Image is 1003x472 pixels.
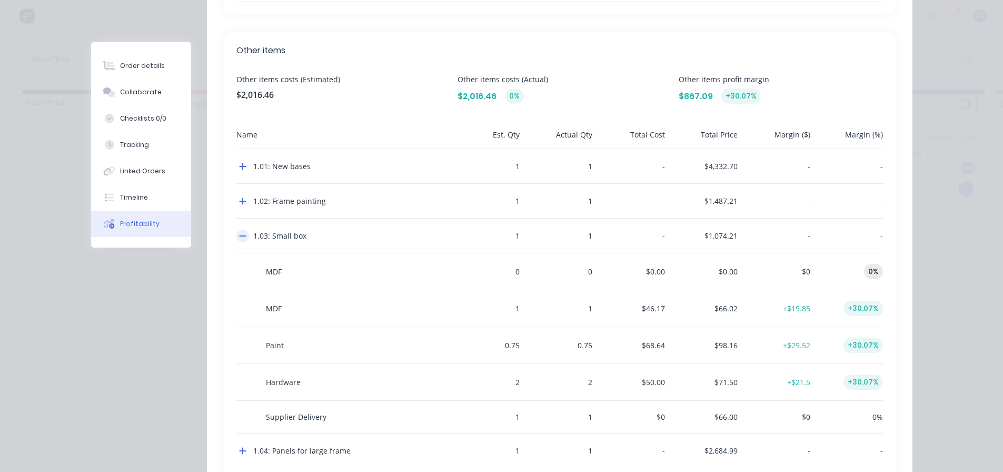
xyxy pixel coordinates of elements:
span: $0 [802,267,810,277]
div: 0 [524,253,592,290]
div: +30.07% [843,338,883,353]
div: - [742,219,810,253]
div: - [597,219,665,253]
div: 0% [505,88,524,104]
div: 0.75 [524,327,592,363]
div: 1 [451,290,520,327]
div: 1.04: Panels for large frame [236,434,447,468]
div: 1 [524,434,592,468]
div: - [597,149,665,183]
div: 1 [451,401,520,433]
button: +$19.85 [783,303,810,314]
button: Collaborate [91,79,191,105]
div: $0 [742,401,810,433]
div: 0% [864,264,883,279]
div: Margin ($) [742,129,810,149]
div: - [815,434,883,468]
div: Tracking [120,140,149,150]
div: - [742,149,810,183]
div: $0 [597,401,665,433]
div: $0.00 [597,253,665,290]
span: Other items profit margin [679,74,883,85]
div: 1 [524,149,592,183]
div: 1 [451,184,520,218]
div: $2,684.99 [669,434,738,468]
div: $71.50 [669,364,738,400]
div: 2 [524,364,592,400]
div: Linked Orders [120,166,165,176]
div: 1 [451,434,520,468]
div: $0.00 [669,253,738,290]
div: 1 [451,219,520,253]
div: $66.02 [669,290,738,327]
span: +$21.5 [787,377,810,387]
div: 1 [524,401,592,433]
span: +$29.52 [783,340,810,350]
div: +30.07% [843,301,883,316]
span: Other items costs (Estimated) [236,74,441,85]
div: Total Price [669,129,738,149]
div: $46.17 [597,290,665,327]
div: 2 [451,364,520,400]
div: MDF [236,253,447,290]
div: $66.00 [669,401,738,433]
div: Checklists 0/0 [120,114,166,123]
span: $2,016.46 [458,90,496,103]
div: +30.07% [843,375,883,390]
div: Name [236,129,447,149]
div: Order details [120,61,165,71]
div: $68.64 [597,327,665,363]
div: $1,074.21 [669,219,738,253]
div: 1 [524,184,592,218]
span: Other items [236,44,883,57]
div: Timeline [120,193,148,202]
div: - [597,434,665,468]
button: Timeline [91,184,191,211]
div: Supplier Delivery [236,401,447,433]
div: Margin (%) [815,129,883,149]
span: +$19.85 [783,303,810,313]
div: 1.03: Small box [236,219,447,253]
div: - [815,149,883,183]
div: - [815,184,883,218]
span: $2,016.46 [236,88,441,101]
button: +$29.52 [783,340,810,351]
div: 1 [524,219,592,253]
div: - [742,184,810,218]
button: Order details [91,53,191,79]
div: - [815,219,883,253]
div: $98.16 [669,327,738,363]
div: 0 [451,253,520,290]
div: Est. Qty [451,129,520,149]
div: 1 [524,290,592,327]
div: Actual Qty [524,129,592,149]
div: - [597,184,665,218]
button: Linked Orders [91,158,191,184]
div: 1 [451,149,520,183]
div: 1.02: Frame painting [236,184,447,218]
div: $4,332.70 [669,149,738,183]
div: 1.01: New bases [236,149,447,183]
div: - [742,434,810,468]
button: +$21.5 [787,377,810,388]
button: Checklists 0/0 [91,105,191,132]
span: Other items costs (Actual) [458,74,662,85]
button: Tracking [91,132,191,158]
div: +30.07% [721,88,761,104]
div: 0.75 [451,327,520,363]
div: $50.00 [597,364,665,400]
div: 0% [815,401,883,433]
div: Paint [236,327,447,363]
div: Total Cost [597,129,665,149]
button: $0 [802,266,810,277]
div: MDF [236,290,447,327]
span: $867.09 [679,90,713,103]
div: Hardware [236,364,447,400]
button: Profitability [91,211,191,237]
div: Collaborate [120,87,162,97]
div: $1,487.21 [669,184,738,218]
div: Profitability [120,219,160,229]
